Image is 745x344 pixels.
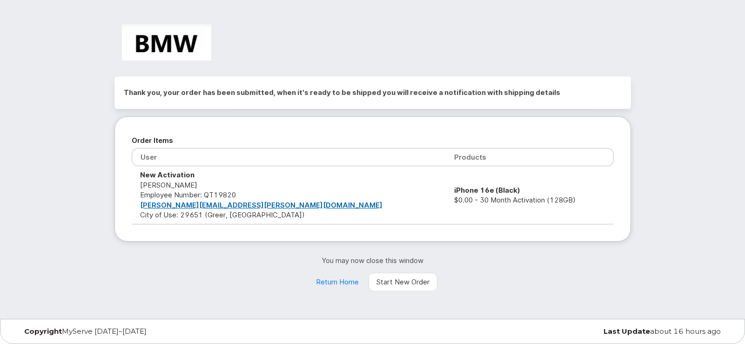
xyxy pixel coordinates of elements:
[24,327,62,336] strong: Copyright
[132,166,446,224] td: [PERSON_NAME] City of Use: 29651 (Greer, [GEOGRAPHIC_DATA])
[308,273,367,291] a: Return Home
[17,328,254,335] div: MyServe [DATE]–[DATE]
[454,186,520,195] strong: iPhone 16e (Black)
[132,134,614,148] h2: Order Items
[446,148,613,166] th: Products
[140,201,383,209] a: [PERSON_NAME][EMAIL_ADDRESS][PERSON_NAME][DOMAIN_NAME]
[604,327,650,336] strong: Last Update
[132,148,446,166] th: User
[491,328,728,335] div: about 16 hours ago
[122,24,211,61] img: BMW Manufacturing Co LLC
[446,166,613,224] td: $0.00 - 30 Month Activation (128GB)
[140,170,195,179] strong: New Activation
[140,190,236,199] span: Employee Number: QT19820
[124,86,622,100] h2: Thank you, your order has been submitted, when it's ready to be shipped you will receive a notifi...
[114,256,631,265] p: You may now close this window
[369,273,437,291] a: Start New Order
